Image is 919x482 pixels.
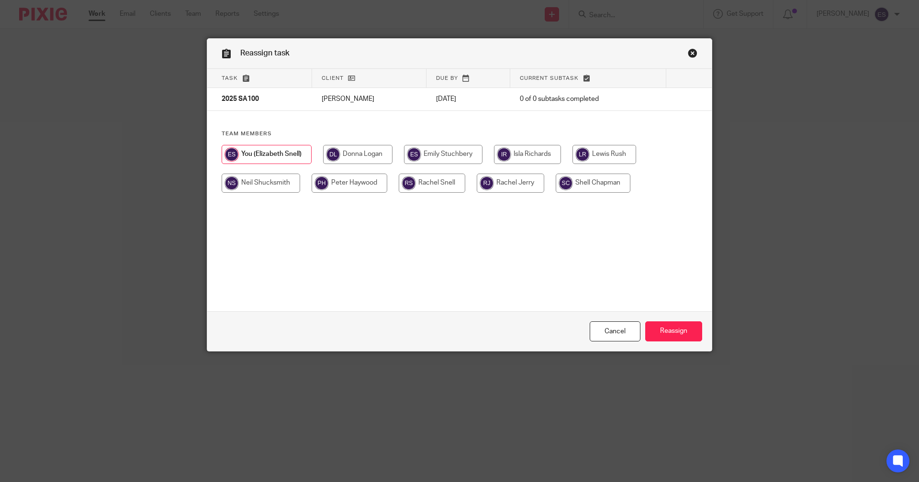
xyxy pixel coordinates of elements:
[322,76,344,81] span: Client
[222,76,238,81] span: Task
[645,321,702,342] input: Reassign
[436,94,501,104] p: [DATE]
[222,96,259,103] span: 2025 SA100
[222,130,697,138] h4: Team members
[436,76,458,81] span: Due by
[590,321,640,342] a: Close this dialog window
[510,88,666,111] td: 0 of 0 subtasks completed
[322,94,416,104] p: [PERSON_NAME]
[240,49,290,57] span: Reassign task
[520,76,579,81] span: Current subtask
[688,48,697,61] a: Close this dialog window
